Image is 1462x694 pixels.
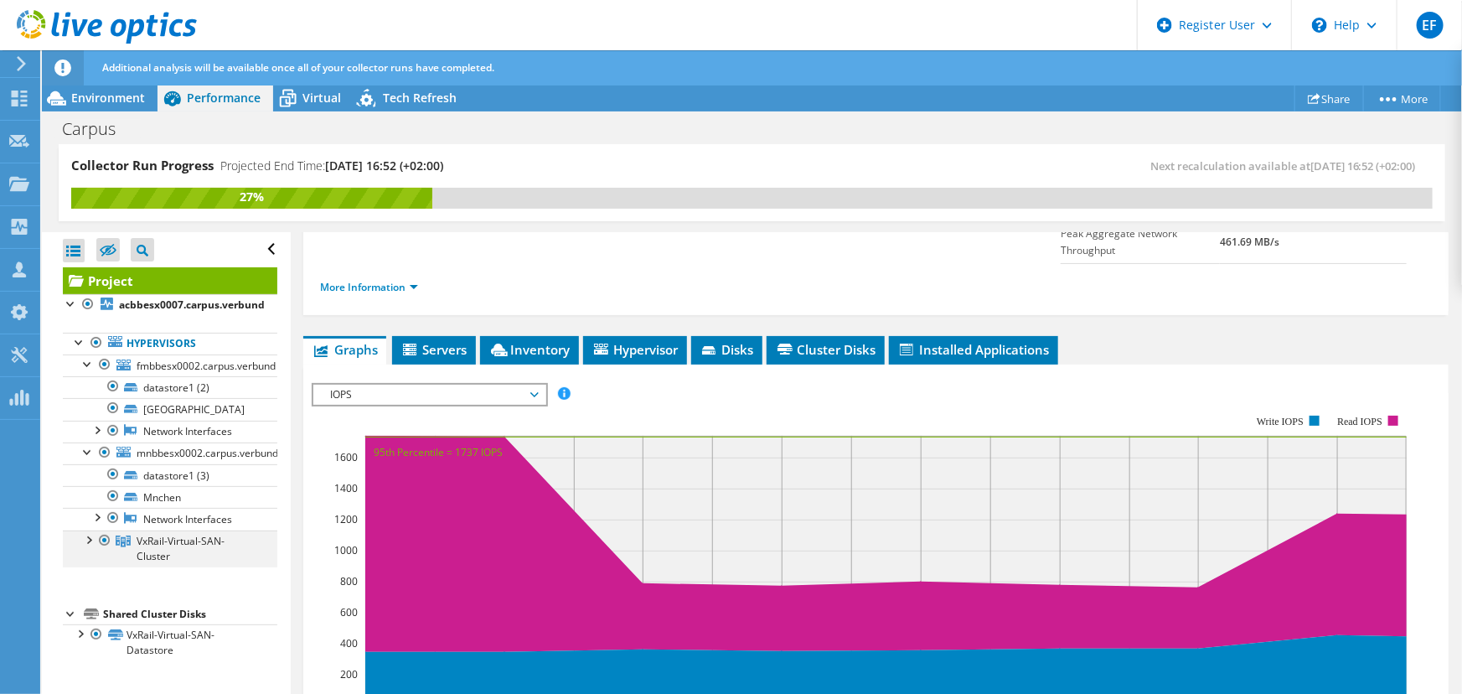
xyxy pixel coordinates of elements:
span: Virtual [302,90,341,106]
span: [DATE] 16:52 (+02:00) [1310,158,1416,173]
span: Inventory [488,341,571,358]
span: mnbbesx0002.carpus.verbund [137,446,278,460]
a: More Information [320,280,418,294]
a: [GEOGRAPHIC_DATA] [63,398,277,420]
a: VxRail-Virtual-SAN-Datastore [63,624,277,661]
span: Installed Applications [897,341,1050,358]
span: Graphs [312,341,378,358]
text: 400 [340,636,358,650]
span: Hypervisor [592,341,679,358]
span: Environment [71,90,145,106]
a: Mnchen [63,486,277,508]
text: 1200 [334,512,358,526]
span: Tech Refresh [383,90,457,106]
svg: \n [1312,18,1327,33]
text: 95th Percentile = 1737 IOPS [374,445,503,459]
text: Write IOPS [1257,416,1304,427]
label: Peak Aggregate Network Throughput [1061,225,1220,259]
text: 600 [340,605,358,619]
div: 27% [71,188,432,206]
span: Additional analysis will be available once all of your collector runs have completed. [102,60,494,75]
span: Performance [187,90,261,106]
a: Project [63,267,277,294]
text: 1400 [334,481,358,495]
span: IOPS [322,385,537,405]
span: Cluster Disks [775,341,876,358]
span: Servers [400,341,468,358]
div: Shared Cluster Disks [103,604,277,624]
text: 1600 [334,450,358,464]
h1: Carpus [54,120,142,138]
a: acbbesx0007.carpus.verbund [63,294,277,316]
text: 200 [340,667,358,681]
a: fmbbesx0002.carpus.verbund [63,355,277,376]
a: Share [1294,85,1364,111]
a: mnbbesx0002.carpus.verbund [63,443,277,464]
a: datastore1 (2) [63,376,277,398]
b: acbbesx0007.carpus.verbund [119,298,265,312]
span: fmbbesx0002.carpus.verbund [137,359,276,373]
span: Disks [700,341,754,358]
span: Next recalculation available at [1150,158,1424,173]
text: 800 [340,574,358,588]
span: VxRail-Virtual-SAN-Cluster [137,534,225,563]
span: EF [1417,12,1444,39]
text: 1000 [334,543,358,557]
a: More [1363,85,1441,111]
a: datastore1 (3) [63,464,277,486]
a: VxRail-Virtual-SAN-Cluster [63,531,277,567]
b: 461.69 MB/s [1220,235,1279,249]
h4: Projected End Time: [220,157,443,175]
a: Hypervisors [63,333,277,355]
text: Read IOPS [1337,416,1382,427]
a: Network Interfaces [63,508,277,530]
span: [DATE] 16:52 (+02:00) [325,158,443,173]
a: Network Interfaces [63,421,277,443]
